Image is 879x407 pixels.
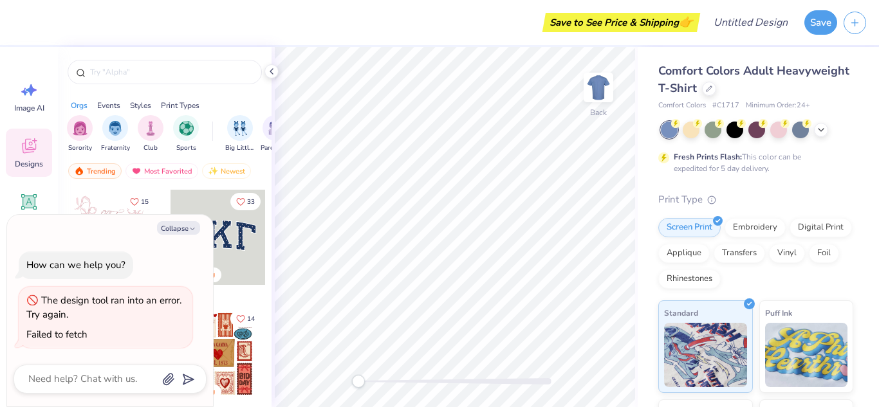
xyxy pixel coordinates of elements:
[790,218,852,237] div: Digital Print
[131,167,142,176] img: most_fav.gif
[68,163,122,179] div: Trending
[261,115,290,153] button: filter button
[725,218,786,237] div: Embroidery
[15,159,43,169] span: Designs
[26,294,181,321] div: The design tool ran into an error. Try again.
[202,163,251,179] div: Newest
[130,100,151,111] div: Styles
[658,218,721,237] div: Screen Print
[14,103,44,113] span: Image AI
[101,143,130,153] span: Fraternity
[101,115,130,153] div: filter for Fraternity
[124,193,154,210] button: Like
[674,152,742,162] strong: Fresh Prints Flash:
[590,107,607,118] div: Back
[765,323,848,387] img: Puff Ink
[26,328,88,341] div: Failed to fetch
[125,163,198,179] div: Most Favorited
[71,100,88,111] div: Orgs
[89,66,254,78] input: Try "Alpha"
[143,121,158,136] img: Club Image
[658,269,721,289] div: Rhinestones
[173,115,199,153] div: filter for Sports
[586,75,611,100] img: Back
[161,100,199,111] div: Print Types
[247,316,255,322] span: 14
[138,115,163,153] button: filter button
[73,121,88,136] img: Sorority Image
[352,375,365,388] div: Accessibility label
[664,323,747,387] img: Standard
[143,143,158,153] span: Club
[658,100,706,111] span: Comfort Colors
[225,143,255,153] span: Big Little Reveal
[746,100,810,111] span: Minimum Order: 24 +
[101,115,130,153] button: filter button
[233,121,247,136] img: Big Little Reveal Image
[67,115,93,153] div: filter for Sorority
[809,244,839,263] div: Foil
[268,121,283,136] img: Parent's Weekend Image
[157,221,200,235] button: Collapse
[138,115,163,153] div: filter for Club
[658,244,710,263] div: Applique
[261,115,290,153] div: filter for Parent's Weekend
[225,115,255,153] div: filter for Big Little Reveal
[765,306,792,320] span: Puff Ink
[712,100,739,111] span: # C1717
[804,10,837,35] button: Save
[68,143,92,153] span: Sorority
[74,167,84,176] img: trending.gif
[108,121,122,136] img: Fraternity Image
[714,244,765,263] div: Transfers
[658,192,853,207] div: Print Type
[176,143,196,153] span: Sports
[679,14,693,30] span: 👉
[703,10,798,35] input: Untitled Design
[208,167,218,176] img: newest.gif
[225,115,255,153] button: filter button
[230,310,261,327] button: Like
[141,199,149,205] span: 15
[173,115,199,153] button: filter button
[674,151,832,174] div: This color can be expedited for 5 day delivery.
[67,115,93,153] button: filter button
[26,258,125,271] div: How can we help you?
[97,100,120,111] div: Events
[230,193,261,210] button: Like
[179,121,194,136] img: Sports Image
[664,306,698,320] span: Standard
[247,199,255,205] span: 33
[261,143,290,153] span: Parent's Weekend
[546,13,697,32] div: Save to See Price & Shipping
[658,63,849,96] span: Comfort Colors Adult Heavyweight T-Shirt
[769,244,805,263] div: Vinyl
